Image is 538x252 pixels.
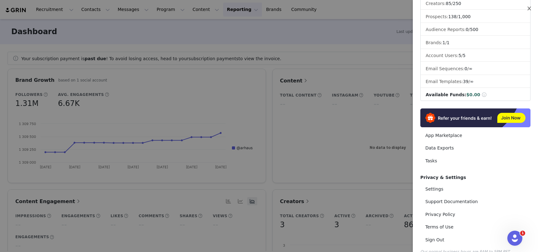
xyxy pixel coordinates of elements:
span: / [459,53,466,58]
span: / [463,79,474,84]
a: Tasks [420,155,530,167]
a: Terms of Use [420,221,530,233]
span: 1,000 [458,14,471,19]
img: Refer & Earn [420,108,530,127]
li: Audience Reports: / [421,24,530,36]
span: Privacy & Settings [420,175,466,180]
span: 1 [447,40,449,45]
span: 5 [463,53,466,58]
a: Sign Out [420,234,530,246]
span: / [464,66,472,71]
span: 138 [448,14,457,19]
a: Support Documentation [420,196,530,207]
li: Account Users: [421,50,530,62]
span: 1 [443,40,445,45]
li: Brands: [421,37,530,49]
li: Email Templates: [421,76,530,88]
span: 39 [463,79,469,84]
span: / [448,14,471,19]
span: ∞ [469,66,473,71]
span: 0 [466,27,469,32]
i: icon: close [527,6,532,11]
a: Settings [420,183,530,195]
span: / [443,40,450,45]
span: 85 [446,1,451,6]
span: 5 [459,53,461,58]
li: Prospects: [421,11,530,23]
span: / [446,1,461,6]
span: 1 [520,231,525,236]
iframe: Intercom live chat [507,231,522,246]
a: Privacy Policy [420,209,530,220]
span: $0.00 [466,92,480,97]
span: 250 [453,1,461,6]
li: Email Sequences: [421,63,530,75]
span: ∞ [470,79,474,84]
a: App Marketplace [420,130,530,141]
span: 0 [464,66,467,71]
a: Data Exports [420,142,530,154]
span: 500 [470,27,479,32]
span: Available Funds: [426,92,466,97]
